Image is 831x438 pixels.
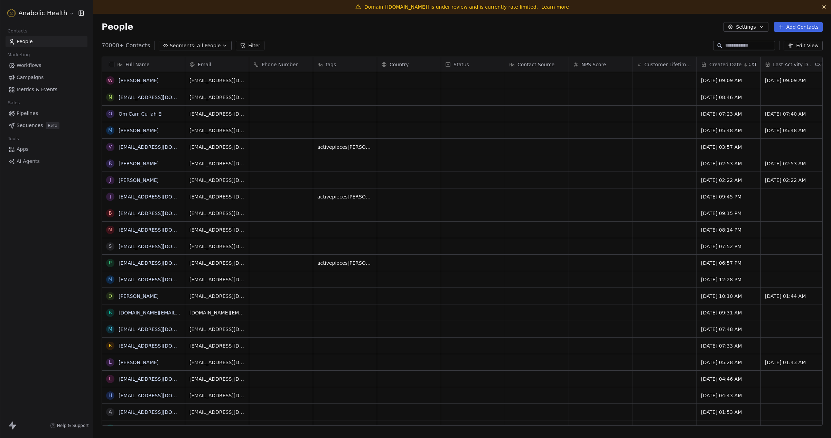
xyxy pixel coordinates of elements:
[701,243,756,250] span: [DATE] 07:52 PM
[119,327,203,332] a: [EMAIL_ADDRESS][DOMAIN_NAME]
[119,393,203,398] a: [EMAIL_ADDRESS][DOMAIN_NAME]
[50,423,89,428] a: Help & Support
[5,134,22,144] span: Tools
[697,57,760,72] div: Created DateCXT
[108,110,112,117] div: O
[701,425,756,432] span: [DATE] 01:31 AM
[4,50,33,60] span: Marketing
[109,94,112,101] div: n
[701,94,756,101] span: [DATE] 08:46 AM
[701,144,756,150] span: [DATE] 03:57 AM
[198,61,211,68] span: Email
[189,127,245,134] span: [EMAIL_ADDRESS][DOMAIN_NAME]
[189,326,245,333] span: [EMAIL_ADDRESS][DOMAIN_NAME]
[189,376,245,382] span: [EMAIL_ADDRESS][DOMAIN_NAME]
[6,144,87,155] a: Apps
[57,423,89,428] span: Help & Support
[774,22,823,32] button: Add Contacts
[102,41,150,50] span: 70000+ Contacts
[709,61,741,68] span: Created Date
[6,156,87,167] a: AI Agents
[748,62,757,67] span: CXT
[119,194,203,199] a: [EMAIL_ADDRESS][DOMAIN_NAME]
[189,160,245,167] span: [EMAIL_ADDRESS][DOMAIN_NAME]
[109,375,112,382] div: l
[6,108,87,119] a: Pipelines
[109,143,112,150] div: v
[109,292,112,300] div: D
[108,276,112,283] div: m
[170,42,196,49] span: Segments:
[6,84,87,95] a: Metrics & Events
[6,60,87,71] a: Workflows
[17,158,40,165] span: AI Agents
[17,122,43,129] span: Sequences
[189,77,245,84] span: [EMAIL_ADDRESS][DOMAIN_NAME]
[765,359,820,366] span: [DATE] 01:43 AM
[644,61,692,68] span: Customer Lifetime Value
[189,409,245,416] span: [EMAIL_ADDRESS][DOMAIN_NAME]
[784,41,823,50] button: Edit View
[119,78,159,83] a: [PERSON_NAME]
[701,392,756,399] span: [DATE] 04:43 AM
[765,77,820,84] span: [DATE] 09:09 AM
[390,61,409,68] span: Country
[109,259,112,266] div: p
[4,26,30,36] span: Contacts
[701,160,756,167] span: [DATE] 02:53 AM
[119,409,203,415] a: [EMAIL_ADDRESS][DOMAIN_NAME]
[5,98,23,108] span: Sales
[189,359,245,366] span: [EMAIL_ADDRESS][DOMAIN_NAME]
[765,177,820,184] span: [DATE] 02:22 AM
[454,61,469,68] span: Status
[6,120,87,131] a: SequencesBeta
[119,343,203,349] a: [EMAIL_ADDRESS][DOMAIN_NAME]
[197,42,221,49] span: All People
[765,293,820,300] span: [DATE] 01:44 AM
[189,243,245,250] span: [EMAIL_ADDRESS][DOMAIN_NAME]
[119,293,159,299] a: [PERSON_NAME]
[109,425,112,432] div: r
[125,61,150,68] span: Full Name
[317,260,373,266] span: activepieces [PERSON_NAME][URL] spin_the_wheel webhook
[701,342,756,349] span: [DATE] 07:33 AM
[189,309,245,316] span: [DOMAIN_NAME][EMAIL_ADDRESS][DOMAIN_NAME]
[701,276,756,283] span: [DATE] 12:28 PM
[119,426,203,431] a: [EMAIL_ADDRESS][DOMAIN_NAME]
[109,342,112,349] div: r
[119,211,203,216] a: [EMAIL_ADDRESS][DOMAIN_NAME]
[17,38,33,45] span: People
[541,3,569,10] a: Learn more
[701,177,756,184] span: [DATE] 02:22 AM
[189,293,245,300] span: [EMAIL_ADDRESS][DOMAIN_NAME]
[189,276,245,283] span: [EMAIL_ADDRESS][DOMAIN_NAME]
[701,309,756,316] span: [DATE] 09:31 AM
[108,325,112,333] div: m
[185,57,249,72] div: Email
[701,326,756,333] span: [DATE] 07:48 AM
[119,111,162,117] a: Om Cam Cu Iah El
[317,193,373,200] span: activepieces [PERSON_NAME][URL] spin_the_wheel webhook
[109,408,112,416] div: a
[317,144,373,150] span: activepieces [PERSON_NAME][URL] spin_the_wheel webhook
[364,4,538,10] span: Domain [[DOMAIN_NAME]] is under review and is currently rate limited.
[701,110,756,117] span: [DATE] 07:23 AM
[119,177,159,183] a: [PERSON_NAME]
[102,57,185,72] div: Full Name
[505,57,569,72] div: Contact Source
[189,94,245,101] span: [EMAIL_ADDRESS][DOMAIN_NAME]
[119,161,159,166] a: [PERSON_NAME]
[701,260,756,266] span: [DATE] 06:57 PM
[18,9,67,18] span: Anabolic Health
[189,193,245,200] span: [EMAIL_ADDRESS][DOMAIN_NAME]
[189,226,245,233] span: [EMAIL_ADDRESS][DOMAIN_NAME]
[633,57,697,72] div: Customer Lifetime Value
[761,57,824,72] div: Last Activity DateCXT
[119,144,203,150] a: [EMAIL_ADDRESS][DOMAIN_NAME]
[17,74,44,81] span: Campaigns
[119,260,203,266] a: [EMAIL_ADDRESS][DOMAIN_NAME]
[109,309,112,316] div: r
[7,9,16,17] img: Anabolic-Health-Icon-192.png
[17,110,38,117] span: Pipelines
[119,360,159,365] a: [PERSON_NAME]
